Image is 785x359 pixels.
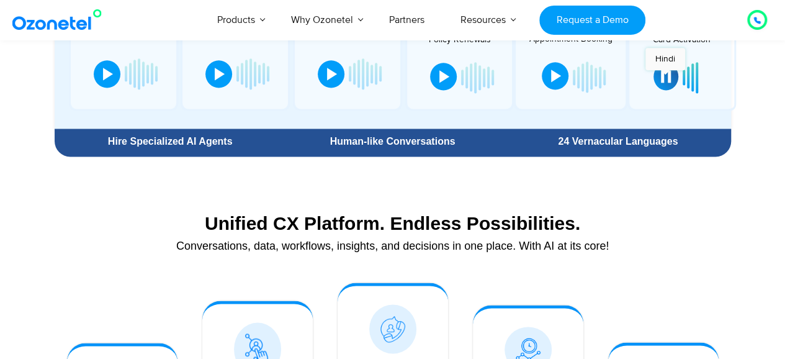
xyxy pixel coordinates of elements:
[61,240,725,252] div: Conversations, data, workflows, insights, and decisions in one place. With AI at its core!
[539,6,645,35] a: Request a Demo
[525,35,617,43] div: Appointment Booking
[61,137,280,147] div: Hire Specialized AI Agents
[413,35,505,44] div: Policy Renewals
[635,35,727,44] div: Card Activation
[286,137,499,147] div: Human-like Conversations
[511,137,724,147] div: 24 Vernacular Languages
[61,212,725,234] div: Unified CX Platform. Endless Possibilities.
